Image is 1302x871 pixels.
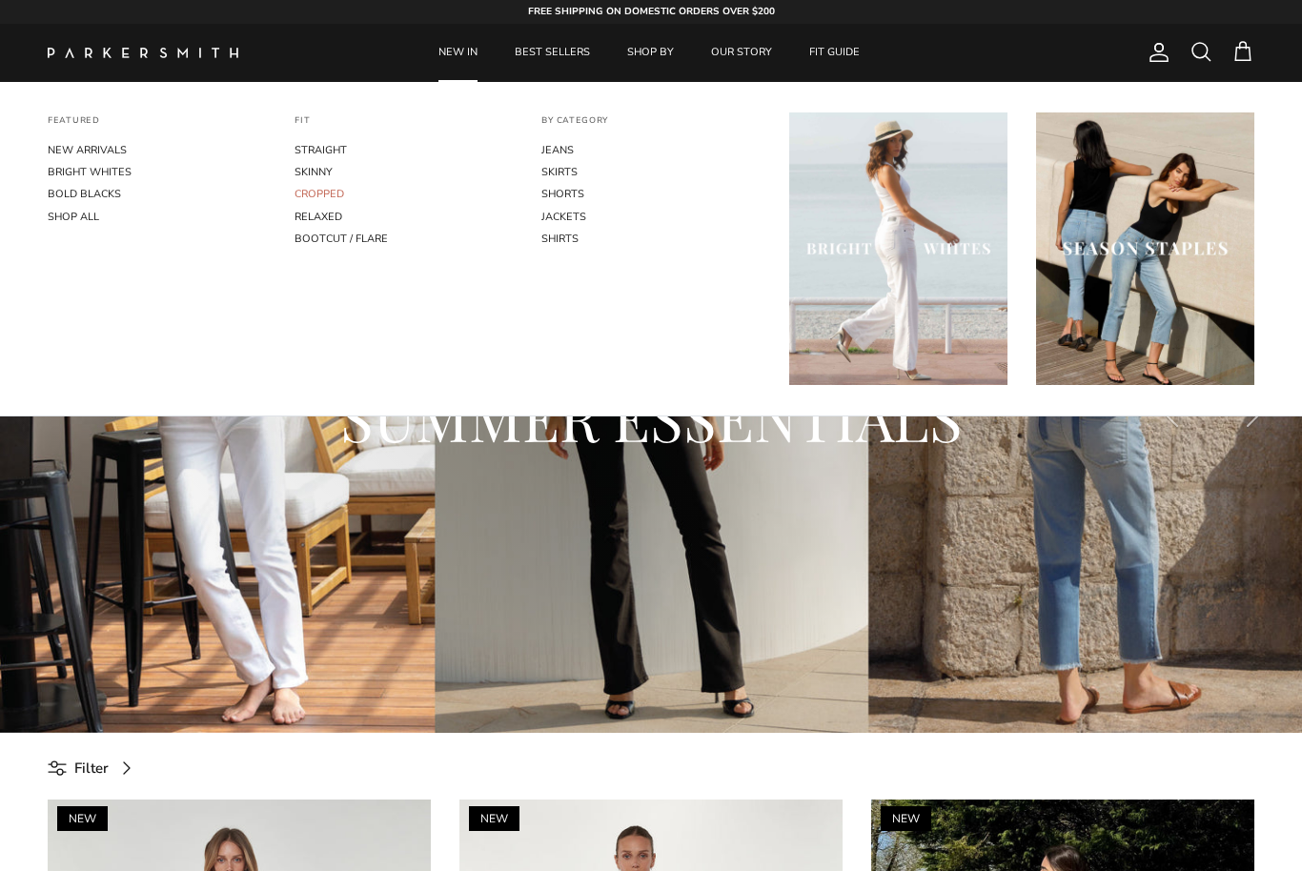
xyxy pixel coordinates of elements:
a: SKINNY [295,161,513,183]
div: Primary [284,24,1014,82]
a: SHOP ALL [48,206,266,228]
a: Filter [48,747,145,790]
a: SHOP BY [610,24,691,82]
a: OUR STORY [694,24,789,82]
a: NEW IN [421,24,495,82]
a: FIT GUIDE [792,24,877,82]
a: RELAXED [295,206,513,228]
a: JEANS [541,139,760,161]
a: BEST SELLERS [498,24,607,82]
span: Filter [74,757,109,780]
a: SKIRTS [541,161,760,183]
a: Account [1140,41,1170,64]
a: BOOTCUT / FLARE [295,228,513,250]
a: BOLD BLACKS [48,183,266,205]
iframe: Sign Up via Text for Offers [15,799,194,856]
h2: SUMMER ESSENTIALS [193,377,1109,456]
a: CROPPED [295,183,513,205]
a: STRAIGHT [295,139,513,161]
a: SHIRTS [541,228,760,250]
a: NEW ARRIVALS [48,139,266,161]
img: Parker Smith [48,48,238,58]
a: FIT [295,115,310,140]
a: FEATURED [48,115,100,140]
a: JACKETS [541,206,760,228]
a: BRIGHT WHITES [48,161,266,183]
a: BY CATEGORY [541,115,608,140]
strong: FREE SHIPPING ON DOMESTIC ORDERS OVER $200 [528,5,775,18]
a: SHORTS [541,183,760,205]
